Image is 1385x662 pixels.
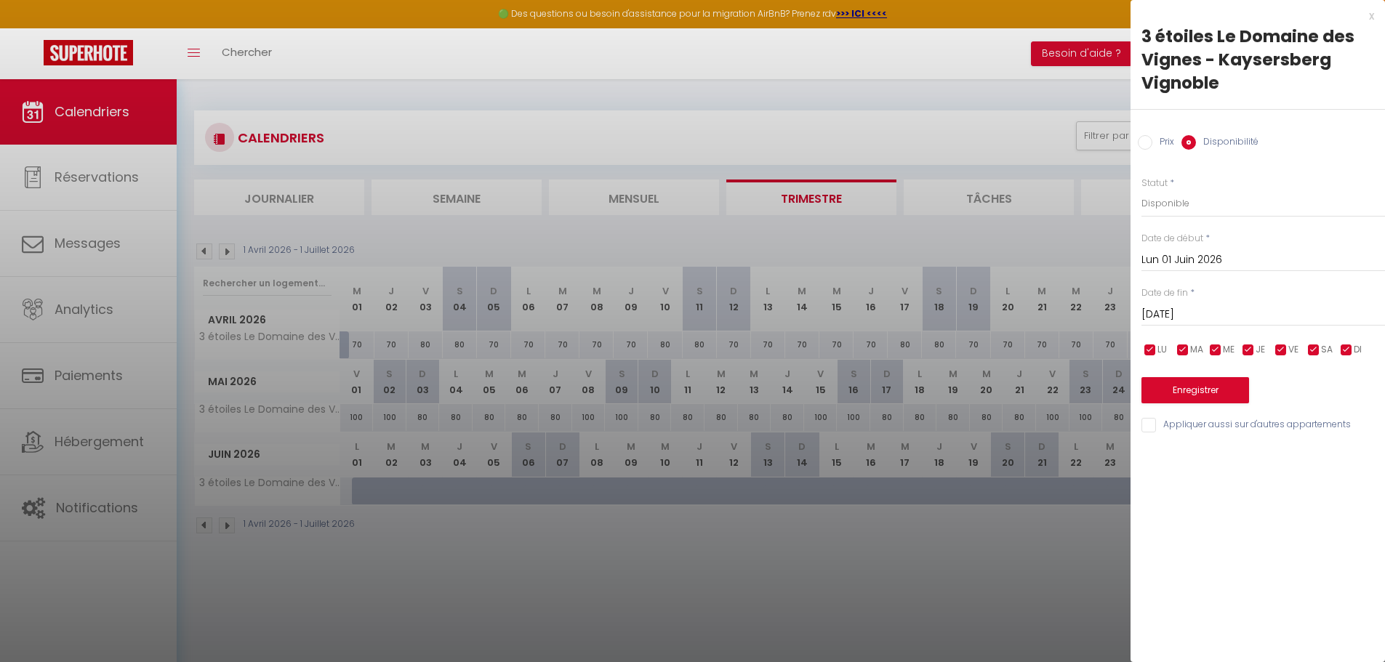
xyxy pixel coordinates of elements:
[1190,343,1203,357] span: MA
[1223,343,1235,357] span: ME
[1196,135,1258,151] label: Disponibilité
[1152,135,1174,151] label: Prix
[1141,377,1249,403] button: Enregistrer
[1157,343,1167,357] span: LU
[1131,7,1374,25] div: x
[1141,232,1203,246] label: Date de début
[1354,343,1362,357] span: DI
[1141,177,1168,190] label: Statut
[1288,343,1298,357] span: VE
[1141,25,1374,94] div: 3 étoiles Le Domaine des Vignes - Kaysersberg Vignoble
[1321,343,1333,357] span: SA
[1141,286,1188,300] label: Date de fin
[1256,343,1265,357] span: JE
